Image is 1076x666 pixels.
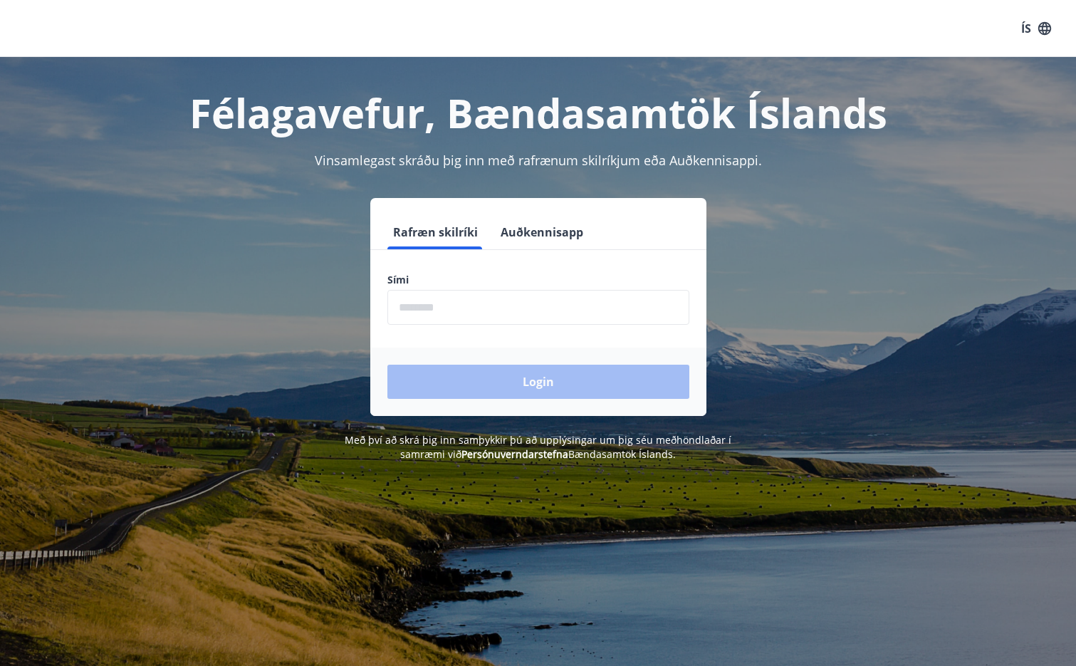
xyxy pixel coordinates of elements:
span: Með því að skrá þig inn samþykkir þú að upplýsingar um þig séu meðhöndlaðar í samræmi við Bændasa... [345,433,731,461]
span: Vinsamlegast skráðu þig inn með rafrænum skilríkjum eða Auðkennisappi. [315,152,762,169]
button: ÍS [1013,16,1059,41]
label: Sími [387,273,689,287]
button: Auðkennisapp [495,215,589,249]
button: Rafræn skilríki [387,215,484,249]
h1: Félagavefur, Bændasamtök Íslands [43,85,1034,140]
a: Persónuverndarstefna [461,447,568,461]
